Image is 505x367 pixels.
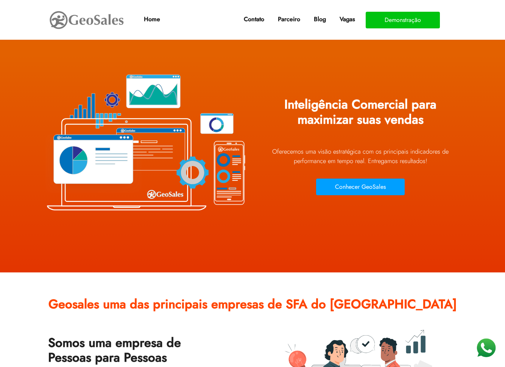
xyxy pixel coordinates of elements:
[258,147,463,166] p: Oferecemos uma visão estratégica com os principais indicadores de performance em tempo real. Ent...
[366,12,440,28] button: Demonstração
[141,12,163,27] a: Home
[311,12,329,27] a: Blog
[48,291,457,323] h2: Geosales uma das principais empresas de SFA do [GEOGRAPHIC_DATA]
[241,12,267,27] a: Contato
[171,12,233,27] a: Soluçoes GeoSales
[42,57,247,227] img: Plataforma GeoSales
[258,92,463,138] h1: Inteligência Comercial para maximizar suas vendas
[49,9,125,31] img: GeoSales
[275,12,303,27] a: Parceiro
[475,337,497,359] img: WhatsApp
[316,179,405,195] button: Conhecer GeoSales
[337,12,358,27] a: Vagas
